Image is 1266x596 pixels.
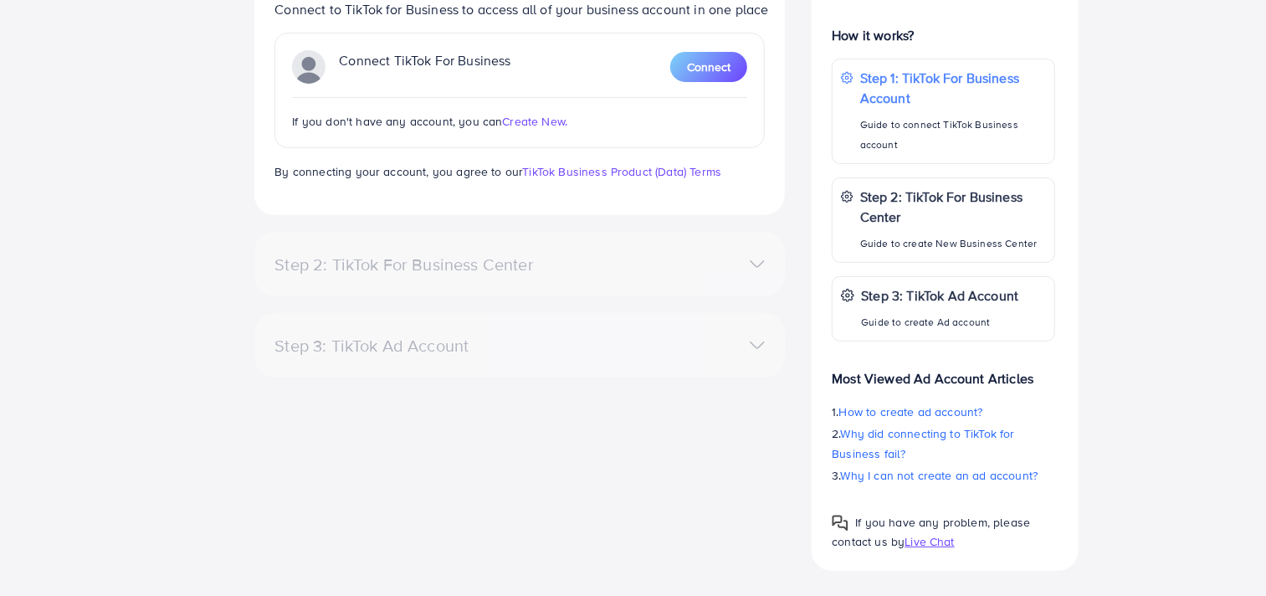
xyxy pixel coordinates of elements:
[832,515,848,532] img: Popup guide
[522,163,721,180] a: TikTok Business Product (Data) Terms
[687,59,730,75] span: Connect
[861,312,1018,332] p: Guide to create Ad account
[292,50,325,84] img: TikTok partner
[832,424,1054,464] p: 2.
[832,465,1054,486] p: 3.
[860,115,1046,155] p: Guide to connect TikTok Business account
[905,533,954,550] span: Live Chat
[274,162,765,182] p: By connecting your account, you agree to our
[860,234,1046,254] p: Guide to create New Business Center
[832,425,1014,462] span: Why did connecting to TikTok for Business fail?
[839,403,983,420] span: How to create ad account?
[339,50,510,84] p: Connect TikTok For Business
[502,113,567,130] span: Create New.
[292,113,502,130] span: If you don't have any account, you can
[860,68,1046,108] p: Step 1: TikTok For Business Account
[860,187,1046,227] p: Step 2: TikTok For Business Center
[832,402,1054,422] p: 1.
[841,467,1038,484] span: Why I can not create an ad account?
[861,285,1018,306] p: Step 3: TikTok Ad Account
[670,52,747,82] button: Connect
[832,355,1054,388] p: Most Viewed Ad Account Articles
[832,514,1030,550] span: If you have any problem, please contact us by
[832,25,1054,45] p: How it works?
